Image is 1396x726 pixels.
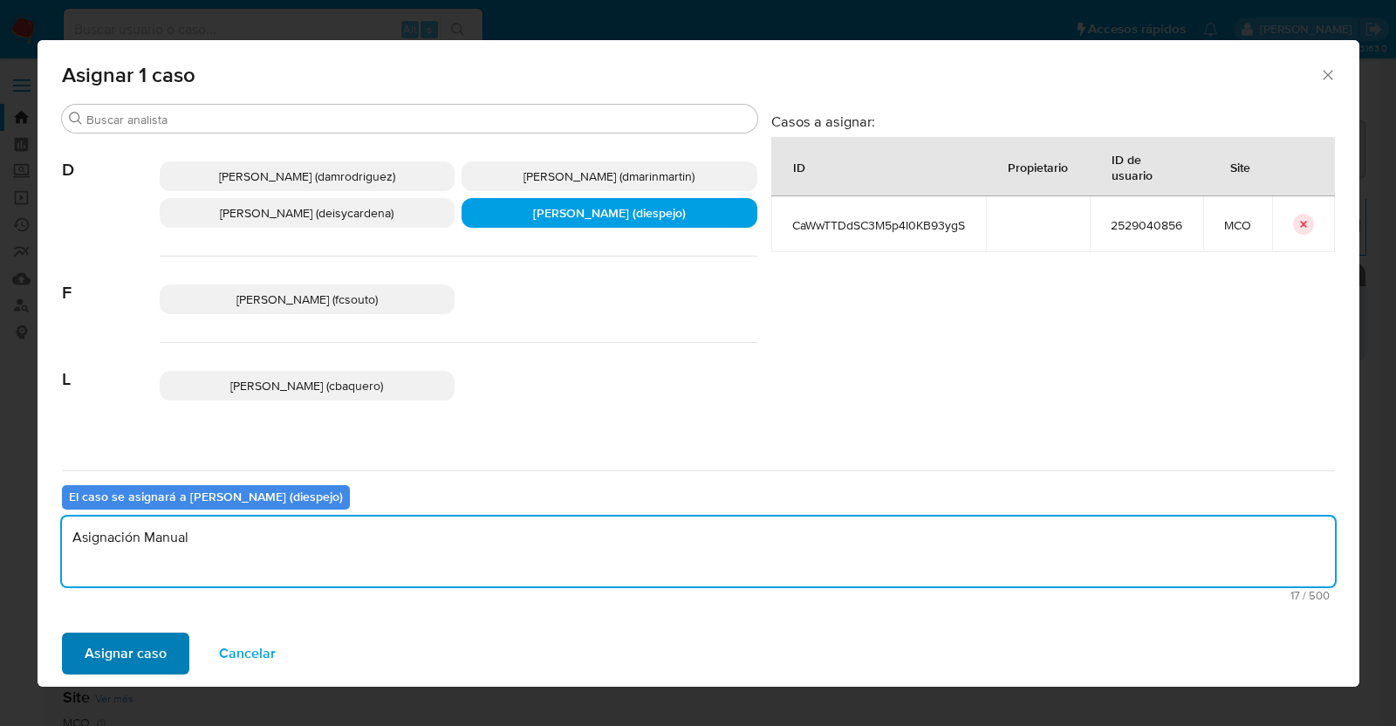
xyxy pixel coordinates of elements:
[62,517,1335,586] textarea: Asignación Manual
[67,590,1330,601] span: Máximo 500 caracteres
[792,217,965,233] span: CaWwTTDdSC3M5p4I0KB93ygS
[462,198,757,228] div: [PERSON_NAME] (diespejo)
[987,146,1089,188] div: Propietario
[1111,217,1182,233] span: 2529040856
[1224,217,1251,233] span: MCO
[85,634,167,673] span: Asignar caso
[462,161,757,191] div: [PERSON_NAME] (dmarinmartin)
[160,198,455,228] div: [PERSON_NAME] (deisycardena)
[219,634,276,673] span: Cancelar
[160,371,455,401] div: [PERSON_NAME] (cbaquero)
[771,113,1335,130] h3: Casos a asignar:
[533,204,686,222] span: [PERSON_NAME] (diespejo)
[523,168,695,185] span: [PERSON_NAME] (dmarinmartin)
[230,377,383,394] span: [PERSON_NAME] (cbaquero)
[38,40,1359,687] div: assign-modal
[220,204,393,222] span: [PERSON_NAME] (deisycardena)
[62,134,160,181] span: D
[62,343,160,390] span: L
[772,146,826,188] div: ID
[160,284,455,314] div: [PERSON_NAME] (fcsouto)
[1319,66,1335,82] button: Cerrar ventana
[160,161,455,191] div: [PERSON_NAME] (damrodriguez)
[1209,146,1271,188] div: Site
[62,633,189,675] button: Asignar caso
[196,633,298,675] button: Cancelar
[1293,214,1314,235] button: icon-button
[236,291,378,308] span: [PERSON_NAME] (fcsouto)
[1091,138,1202,195] div: ID de usuario
[62,65,1320,86] span: Asignar 1 caso
[86,112,750,127] input: Buscar analista
[62,257,160,304] span: F
[69,112,83,126] button: Buscar
[219,168,395,185] span: [PERSON_NAME] (damrodriguez)
[69,488,343,505] b: El caso se asignará a [PERSON_NAME] (diespejo)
